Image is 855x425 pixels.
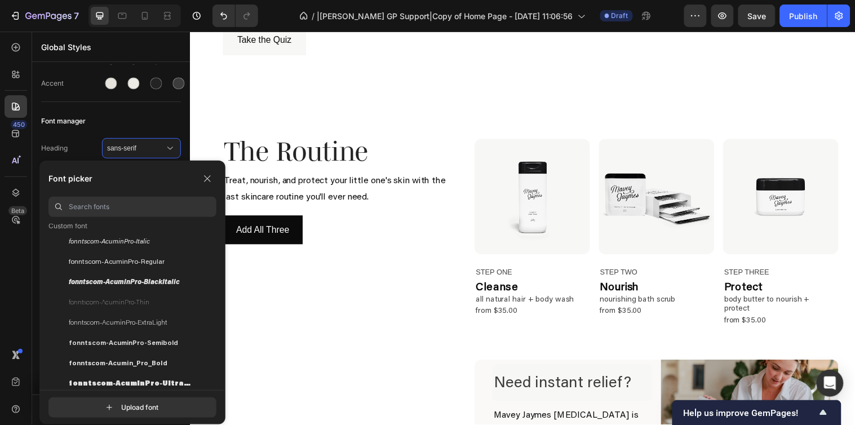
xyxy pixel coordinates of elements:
span: Save [748,11,767,21]
span: STEP TWO [417,241,455,249]
span: from $35.00 [543,290,586,298]
span: fonntscom-AcuminPro-Italic [69,237,150,247]
div: 450 [11,120,27,129]
span: Font manager [41,114,86,128]
div: Beta [8,206,27,215]
span: all natural hair + body wash [291,269,391,277]
span: |[PERSON_NAME] GP Support|Copy of Home Page - [DATE] 11:06:56 [317,10,573,22]
span: fonntscom-AcuminPro-Semibold [69,338,178,348]
span: from $35.00 [291,281,333,289]
button: Show survey - Help us improve GemPages! [684,406,830,419]
iframe: To enrich screen reader interactions, please activate Accessibility in Grammarly extension settings [189,32,855,425]
span: from $35.00 [417,281,459,289]
span: nourishing bath scrub [417,269,494,277]
button: Save [738,5,776,27]
p: last skincare routine you'll ever need. [35,161,280,177]
p: Treat, nourish, and protect your little one's skin with the [35,144,280,161]
span: STEP ONE [291,241,328,249]
div: Publish [790,10,818,22]
p: Global Styles [41,41,181,53]
button: sans-serif [102,138,181,158]
span: fonntscom-Acumin_Pro_Bold [69,358,167,369]
p: Take the Quiz [48,1,104,17]
span: Heading [41,143,102,153]
p: Font picker [48,172,92,185]
span: Draft [612,11,628,21]
div: Accent [41,78,102,88]
strong: Nourish [417,255,456,266]
span: body butter to nourish + protect [543,269,630,286]
div: Undo/Redo [212,5,258,27]
span: fonntscom-AcuminPro-Regular [69,257,165,267]
strong: Protect [543,255,582,266]
div: Open Intercom Messenger [817,370,844,397]
p: Custom font [48,220,87,232]
span: Help us improve GemPages! [684,408,817,418]
span: / [312,10,314,22]
span: fonntscom-AcuminPro-ExtraLight [69,318,167,328]
p: Add All Three [47,194,101,210]
span: sans-serif [107,143,165,153]
strong: Cleanse [291,255,334,266]
img: gempages_586162888507392797-3d396d4c-5ab3-4d59-a9d0-5eb5d4101fad.png [416,109,533,227]
input: Search fonts [69,197,216,217]
h2: The Routine [34,105,281,134]
button: Upload font [48,397,216,418]
button: <p>Add All Three</p> [34,187,115,217]
span: fonntscom-AcuminPro-BlackItalic [69,277,180,287]
span: Need instant relief? [309,350,449,366]
button: Publish [780,5,827,27]
img: gempages_586162888507392797-cd3937fc-0556-43b2-9069-690b4d1c4bca.png [290,109,407,227]
button: 7 [5,5,84,27]
span: fonntscom-AcuminPro-Thin [69,298,149,308]
span: fonntscom-AcuminPro-UltraBlack [69,379,191,389]
p: 7 [74,9,79,23]
img: gempages_586162888507392797-421ec891-a8a9-42f4-9597-fb92ba6d59cb.png [542,109,659,227]
span: STEP THREE [543,241,589,249]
